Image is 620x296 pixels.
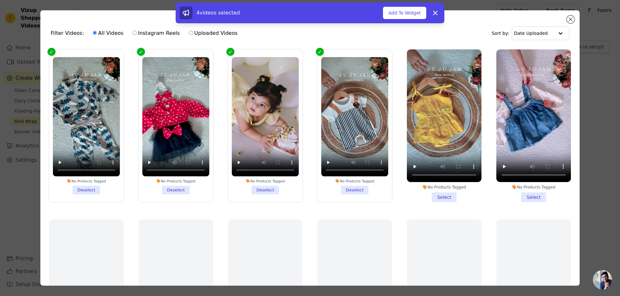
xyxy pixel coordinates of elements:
[593,270,612,290] a: Open chat
[383,7,426,19] button: Add To Widget
[196,10,240,16] span: 4 videos selected
[407,185,481,190] div: No Products Tagged
[496,185,571,190] div: No Products Tagged
[232,179,299,183] div: No Products Tagged
[492,26,570,40] div: Sort by:
[51,26,241,41] div: Filter Videos:
[53,179,120,183] div: No Products Tagged
[189,29,238,37] label: Uploaded Videos
[321,179,388,183] div: No Products Tagged
[92,29,124,37] label: All Videos
[132,29,180,37] label: Instagram Reels
[142,179,209,183] div: No Products Tagged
